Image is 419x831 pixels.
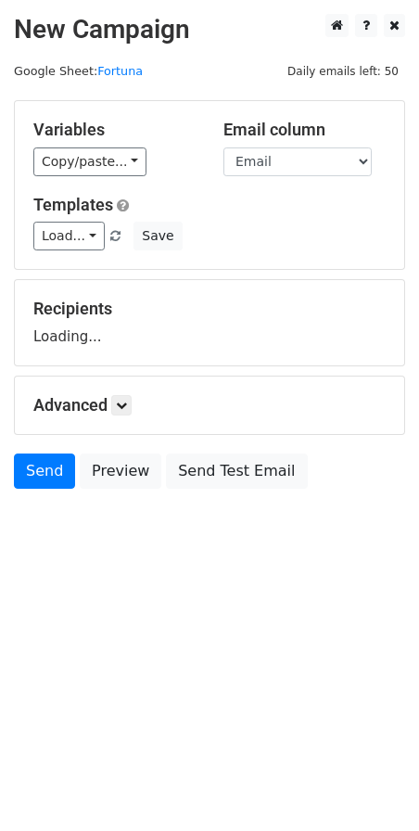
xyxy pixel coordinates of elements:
span: Daily emails left: 50 [281,61,405,82]
a: Copy/paste... [33,147,146,176]
h5: Variables [33,120,196,140]
div: Loading... [33,299,386,347]
h5: Advanced [33,395,386,415]
h5: Recipients [33,299,386,319]
a: Send Test Email [166,454,307,489]
button: Save [133,222,182,250]
a: Daily emails left: 50 [281,64,405,78]
h2: New Campaign [14,14,405,45]
a: Load... [33,222,105,250]
a: Fortuna [97,64,143,78]
small: Google Sheet: [14,64,143,78]
h5: Email column [223,120,386,140]
a: Preview [80,454,161,489]
a: Templates [33,195,113,214]
a: Send [14,454,75,489]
